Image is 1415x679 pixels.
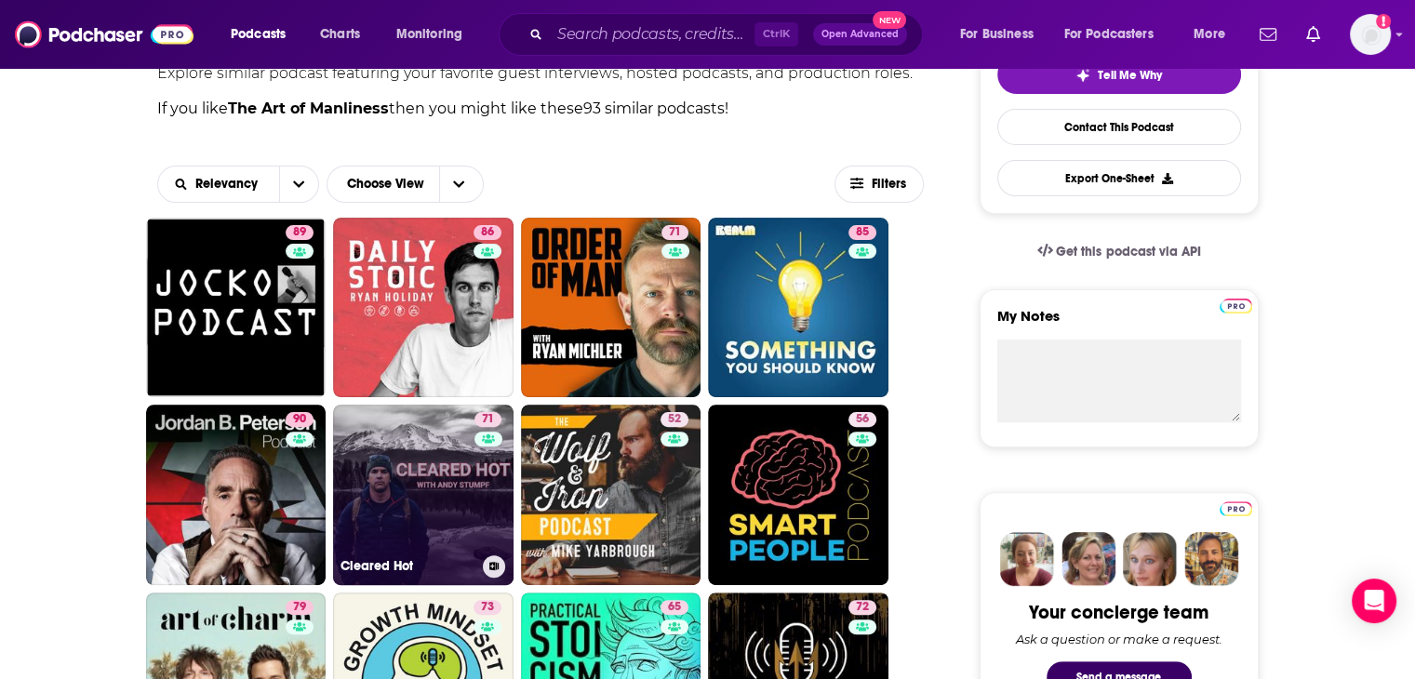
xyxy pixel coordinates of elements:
[157,166,320,203] h2: Choose List sort
[668,598,681,617] span: 65
[856,598,869,617] span: 72
[1098,68,1162,83] span: Tell Me Why
[1350,14,1391,55] img: User Profile
[279,166,318,202] button: open menu
[1184,532,1238,586] img: Jon Profile
[308,20,371,49] a: Charts
[320,21,360,47] span: Charts
[1056,244,1200,260] span: Get this podcast via API
[960,21,1034,47] span: For Business
[1000,532,1054,586] img: Sydney Profile
[821,30,899,39] span: Open Advanced
[1350,14,1391,55] button: Show profile menu
[1029,601,1208,624] div: Your concierge team
[661,412,688,427] a: 52
[521,405,701,585] a: 52
[1123,532,1177,586] img: Jules Profile
[482,410,494,429] span: 71
[286,225,314,240] a: 89
[754,22,798,47] span: Ctrl K
[474,225,501,240] a: 86
[1299,19,1328,50] a: Show notifications dropdown
[1220,499,1252,516] a: Pro website
[997,160,1241,196] button: Export One-Sheet
[293,223,306,242] span: 89
[293,410,306,429] span: 90
[708,405,888,585] a: 56
[516,13,941,56] div: Search podcasts, credits, & more...
[157,64,925,82] p: Explore similar podcast featuring your favorite guest interviews, hosted podcasts, and production...
[1220,299,1252,313] img: Podchaser Pro
[158,178,280,191] button: open menu
[856,223,869,242] span: 85
[708,218,888,398] a: 85
[481,223,494,242] span: 86
[286,600,314,615] a: 79
[848,412,876,427] a: 56
[1022,229,1216,274] a: Get this podcast via API
[146,218,327,398] a: 89
[1016,632,1222,646] div: Ask a question or make a request.
[383,20,487,49] button: open menu
[1075,68,1090,83] img: tell me why sparkle
[1376,14,1391,29] svg: Add a profile image
[474,412,501,427] a: 71
[474,600,501,615] a: 73
[157,97,925,121] p: If you like then you might like these 93 similar podcasts !
[997,55,1241,94] button: tell me why sparkleTell Me Why
[327,166,496,203] h2: Choose View
[521,218,701,398] a: 71
[834,166,924,203] button: Filters
[661,225,688,240] a: 71
[1350,14,1391,55] span: Logged in as megcassidy
[228,100,389,117] strong: The Art of Manliness
[340,558,475,574] h3: Cleared Hot
[550,20,754,49] input: Search podcasts, credits, & more...
[947,20,1057,49] button: open menu
[481,598,494,617] span: 73
[997,109,1241,145] a: Contact This Podcast
[332,168,439,200] span: Choose View
[873,11,906,29] span: New
[661,600,688,615] a: 65
[997,307,1241,339] label: My Notes
[1061,532,1115,586] img: Barbara Profile
[327,166,484,203] button: Choose View
[848,600,876,615] a: 72
[1052,20,1181,49] button: open menu
[1181,20,1248,49] button: open menu
[1220,501,1252,516] img: Podchaser Pro
[1194,21,1225,47] span: More
[231,21,286,47] span: Podcasts
[1352,579,1396,623] div: Open Intercom Messenger
[1064,21,1154,47] span: For Podcasters
[293,598,306,617] span: 79
[333,218,514,398] a: 86
[668,410,681,429] span: 52
[15,17,194,52] img: Podchaser - Follow, Share and Rate Podcasts
[669,223,681,242] span: 71
[195,178,264,191] span: Relevancy
[813,23,907,46] button: Open AdvancedNew
[396,21,462,47] span: Monitoring
[1220,296,1252,313] a: Pro website
[333,405,514,585] a: 71Cleared Hot
[871,178,908,191] span: Filters
[856,410,869,429] span: 56
[848,225,876,240] a: 85
[286,412,314,427] a: 90
[1252,19,1284,50] a: Show notifications dropdown
[146,405,327,585] a: 90
[218,20,310,49] button: open menu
